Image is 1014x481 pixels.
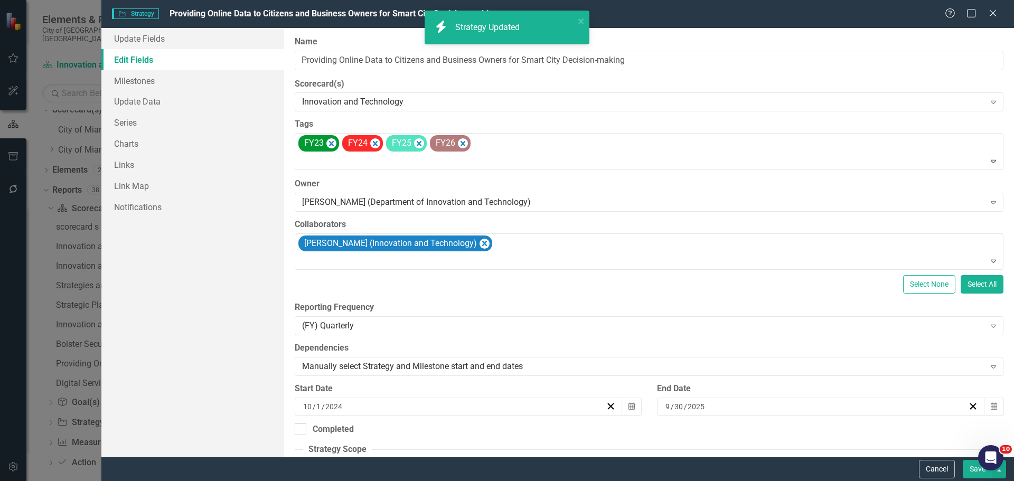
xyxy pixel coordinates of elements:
div: Remove [object Object] [414,138,424,148]
button: Save [963,460,992,478]
button: Cancel [919,460,955,478]
a: Notifications [101,196,284,218]
span: / [671,402,674,411]
div: Start Date [295,383,641,395]
label: Scorecard(s) [295,78,1003,90]
span: Providing Online Data to Citizens and Business Owners for Smart City Decision-making [170,8,498,18]
span: FY23 [304,138,324,148]
label: Dependencies [295,342,1003,354]
button: close [578,15,585,27]
label: Name [295,36,1003,48]
a: Links [101,154,284,175]
span: / [684,402,687,411]
span: Strategy [112,8,159,19]
span: FY25 [392,138,411,148]
span: FY24 [348,138,368,148]
label: Owner [295,178,1003,190]
legend: Strategy Scope [303,444,372,456]
span: 10 [1000,445,1012,454]
button: Select None [903,275,955,294]
iframe: Intercom live chat [978,445,1003,470]
a: Update Data [101,91,284,112]
span: / [322,402,325,411]
div: End Date [657,383,1003,395]
div: Completed [313,423,354,436]
div: Strategy Updated [455,22,522,34]
a: Edit Fields [101,49,284,70]
label: Reporting Frequency [295,301,1003,314]
a: Update Fields [101,28,284,49]
button: Select All [961,275,1003,294]
a: Milestones [101,70,284,91]
div: Remove Robert Uria (Innovation and Technology) [480,239,490,249]
div: [PERSON_NAME] (Department of Innovation and Technology) [302,196,985,208]
div: (FY) Quarterly [302,320,985,332]
div: Manually select Strategy and Milestone start and end dates [302,361,985,373]
input: Strategy Name [295,51,1003,70]
div: Remove [object Object] [326,138,336,148]
label: Tags [295,118,1003,130]
a: Series [101,112,284,133]
div: Remove [object Object] [370,138,380,148]
label: Collaborators [295,219,1003,231]
a: Charts [101,133,284,154]
a: Link Map [101,175,284,196]
div: Remove [object Object] [458,138,468,148]
div: [PERSON_NAME] (Innovation and Technology) [301,236,478,251]
span: / [313,402,316,411]
div: Innovation and Technology [302,96,985,108]
span: FY26 [436,138,455,148]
